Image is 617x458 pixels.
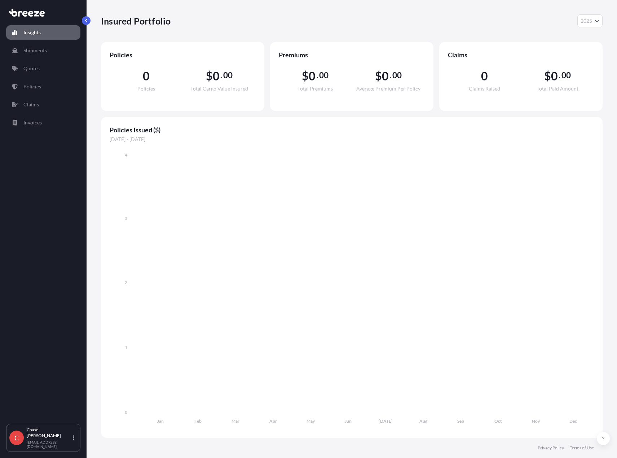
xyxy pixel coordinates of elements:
[23,29,41,36] p: Insights
[302,70,309,82] span: $
[319,72,329,78] span: 00
[14,434,19,441] span: C
[23,119,42,126] p: Invoices
[110,50,256,59] span: Policies
[356,86,420,91] span: Average Premium Per Policy
[6,97,80,112] a: Claims
[392,72,402,78] span: 00
[581,17,592,25] span: 2025
[125,409,127,415] tspan: 0
[532,418,540,424] tspan: Nov
[6,61,80,76] a: Quotes
[23,83,41,90] p: Policies
[6,25,80,40] a: Insights
[569,418,577,424] tspan: Dec
[223,72,233,78] span: 00
[494,418,502,424] tspan: Oct
[379,418,393,424] tspan: [DATE]
[206,70,213,82] span: $
[125,345,127,350] tspan: 1
[481,70,488,82] span: 0
[27,440,71,449] p: [EMAIL_ADDRESS][DOMAIN_NAME]
[194,418,202,424] tspan: Feb
[232,418,239,424] tspan: Mar
[345,418,352,424] tspan: Jun
[143,70,150,82] span: 0
[389,72,391,78] span: .
[110,125,594,134] span: Policies Issued ($)
[213,70,220,82] span: 0
[157,418,164,424] tspan: Jan
[538,445,564,451] a: Privacy Policy
[309,70,316,82] span: 0
[382,70,389,82] span: 0
[375,70,382,82] span: $
[110,136,594,143] span: [DATE] - [DATE]
[220,72,222,78] span: .
[6,43,80,58] a: Shipments
[137,86,155,91] span: Policies
[537,86,578,91] span: Total Paid Amount
[125,152,127,158] tspan: 4
[544,70,551,82] span: $
[6,115,80,130] a: Invoices
[419,418,428,424] tspan: Aug
[125,215,127,221] tspan: 3
[6,79,80,94] a: Policies
[317,72,318,78] span: .
[27,427,71,439] p: Chase [PERSON_NAME]
[101,15,171,27] p: Insured Portfolio
[570,445,594,451] a: Terms of Use
[190,86,248,91] span: Total Cargo Value Insured
[448,50,594,59] span: Claims
[23,65,40,72] p: Quotes
[269,418,277,424] tspan: Apr
[279,50,425,59] span: Premiums
[469,86,500,91] span: Claims Raised
[551,70,558,82] span: 0
[561,72,571,78] span: 00
[577,14,603,27] button: Year Selector
[457,418,464,424] tspan: Sep
[125,280,127,285] tspan: 2
[559,72,560,78] span: .
[307,418,315,424] tspan: May
[298,86,333,91] span: Total Premiums
[23,101,39,108] p: Claims
[23,47,47,54] p: Shipments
